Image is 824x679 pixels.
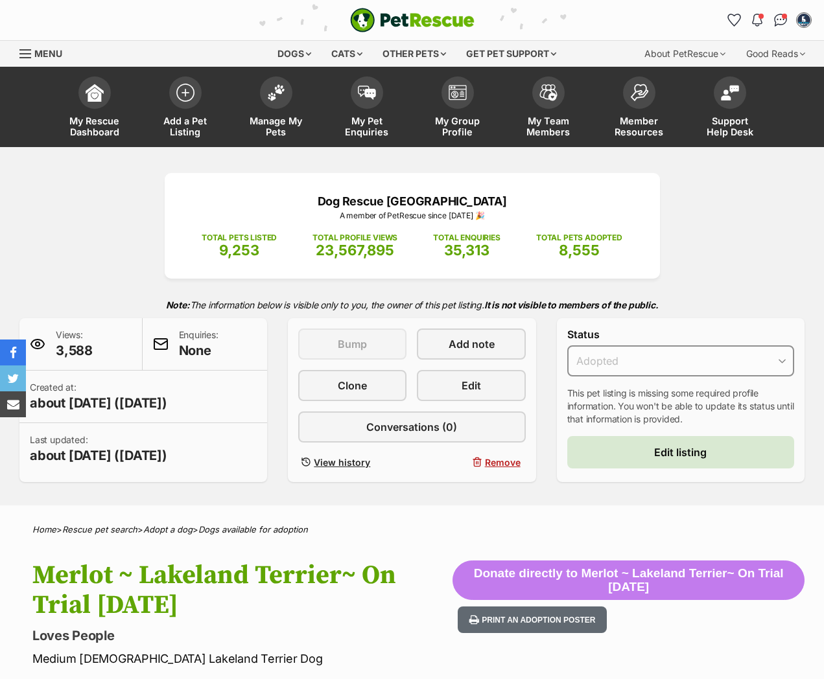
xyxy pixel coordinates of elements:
a: Edit listing [567,436,794,468]
a: My Rescue Dashboard [49,70,140,147]
p: TOTAL ENQUIRIES [433,232,500,244]
ul: Account quick links [724,10,814,30]
p: Last updated: [30,433,167,465]
a: Favourites [724,10,744,30]
span: Support Help Desk [701,115,759,137]
span: None [179,341,218,360]
button: Donate directly to Merlot ~ Lakeland Terrier~ On Trial [DATE] [453,560,805,601]
span: Menu [34,48,62,59]
a: Clone [298,370,406,401]
a: Add a Pet Listing [140,70,231,147]
a: Rescue pet search [62,524,137,535]
a: Manage My Pets [231,70,322,147]
button: Print an adoption poster [458,606,607,633]
span: about [DATE] ([DATE]) [30,394,167,412]
span: Edit listing [654,444,707,460]
a: Edit [417,370,525,401]
button: Notifications [747,10,768,30]
a: Support Help Desk [685,70,775,147]
img: manage-my-pets-icon-02211641906a0b7f246fdf0571729dbe1e7629f14944591b6c1af311fb30b64b.svg [267,84,285,101]
span: My Group Profile [429,115,487,137]
a: Dogs available for adoption [198,524,308,535]
a: My Group Profile [412,70,503,147]
img: member-resources-icon-8e73f808a243e03378d46382f2149f9095a855e16c252ad45f914b54edf8863c.svg [630,84,648,101]
p: Medium [DEMOGRAPHIC_DATA] Lakeland Terrier Dog [32,650,453,667]
span: View history [314,455,370,469]
h1: Merlot ~ Lakeland Terrier~ On Trial [DATE] [32,560,453,620]
strong: Note: [166,299,190,310]
a: View history [298,453,406,472]
p: This pet listing is missing some required profile information. You won't be able to update its st... [567,387,794,426]
p: The information below is visible only to you, the owner of this pet listing. [19,292,805,318]
a: PetRescue [350,8,475,32]
button: Remove [417,453,525,472]
img: notifications-46538b983faf8c2785f20acdc204bb7945ddae34d4c08c2a6579f10ce5e182be.svg [752,14,762,27]
span: 35,313 [444,242,489,259]
span: 23,567,895 [316,242,394,259]
div: Good Reads [737,41,814,67]
img: team-members-icon-5396bd8760b3fe7c0b43da4ab00e1e3bb1a5d9ba89233759b79545d2d3fc5d0d.svg [539,84,558,101]
span: Manage My Pets [247,115,305,137]
a: My Team Members [503,70,594,147]
img: help-desk-icon-fdf02630f3aa405de69fd3d07c3f3aa587a6932b1a1747fa1d2bba05be0121f9.svg [721,85,739,100]
p: Views: [56,328,93,360]
a: Menu [19,41,71,64]
img: Sue Barker profile pic [797,14,810,27]
span: 8,555 [559,242,600,259]
a: Home [32,524,56,535]
a: Member Resources [594,70,685,147]
a: Add note [417,328,525,360]
p: TOTAL PETS LISTED [202,232,277,244]
strong: It is not visible to members of the public. [484,299,659,310]
span: Bump [338,336,367,352]
img: chat-41dd97257d64d25036548639549fe6c8038ab92f7586957e7f3b1b290dea8141.svg [774,14,788,27]
span: 3,588 [56,341,93,360]
span: 9,253 [219,242,259,259]
span: Remove [485,455,521,469]
img: add-pet-listing-icon-0afa8454b4691262ce3f59096e99ab1cd57d4a30225e0717b998d2c9b9846f56.svg [176,84,194,102]
button: Bump [298,328,406,360]
p: TOTAL PROFILE VIEWS [312,232,397,244]
span: about [DATE] ([DATE]) [30,446,167,465]
a: Conversations (0) [298,411,525,443]
span: My Rescue Dashboard [65,115,124,137]
span: My Pet Enquiries [338,115,396,137]
div: Get pet support [457,41,565,67]
span: Member Resources [610,115,668,137]
img: group-profile-icon-3fa3cf56718a62981997c0bc7e787c4b2cf8bcc04b72c1350f741eb67cf2f40e.svg [449,85,467,100]
p: Dog Rescue [GEOGRAPHIC_DATA] [184,192,641,210]
a: Conversations [770,10,791,30]
span: Clone [338,378,367,393]
label: Status [567,328,794,340]
p: Enquiries: [179,328,218,360]
p: Loves People [32,627,453,645]
div: About PetRescue [635,41,735,67]
div: Cats [322,41,371,67]
span: Add a Pet Listing [156,115,215,137]
p: TOTAL PETS ADOPTED [536,232,622,244]
span: Conversations (0) [366,419,457,435]
p: A member of PetRescue since [DATE] 🎉 [184,210,641,222]
span: Add note [449,336,495,352]
button: My account [794,10,814,30]
div: Other pets [373,41,455,67]
span: My Team Members [519,115,578,137]
img: dashboard-icon-eb2f2d2d3e046f16d808141f083e7271f6b2e854fb5c12c21221c1fb7104beca.svg [86,84,104,102]
a: Adopt a dog [143,524,193,535]
a: My Pet Enquiries [322,70,412,147]
img: pet-enquiries-icon-7e3ad2cf08bfb03b45e93fb7055b45f3efa6380592205ae92323e6603595dc1f.svg [358,86,376,100]
img: logo-e224e6f780fb5917bec1dbf3a21bbac754714ae5b6737aabdf751b685950b380.svg [350,8,475,32]
p: Created at: [30,381,167,412]
div: Dogs [268,41,320,67]
span: Edit [462,378,481,393]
